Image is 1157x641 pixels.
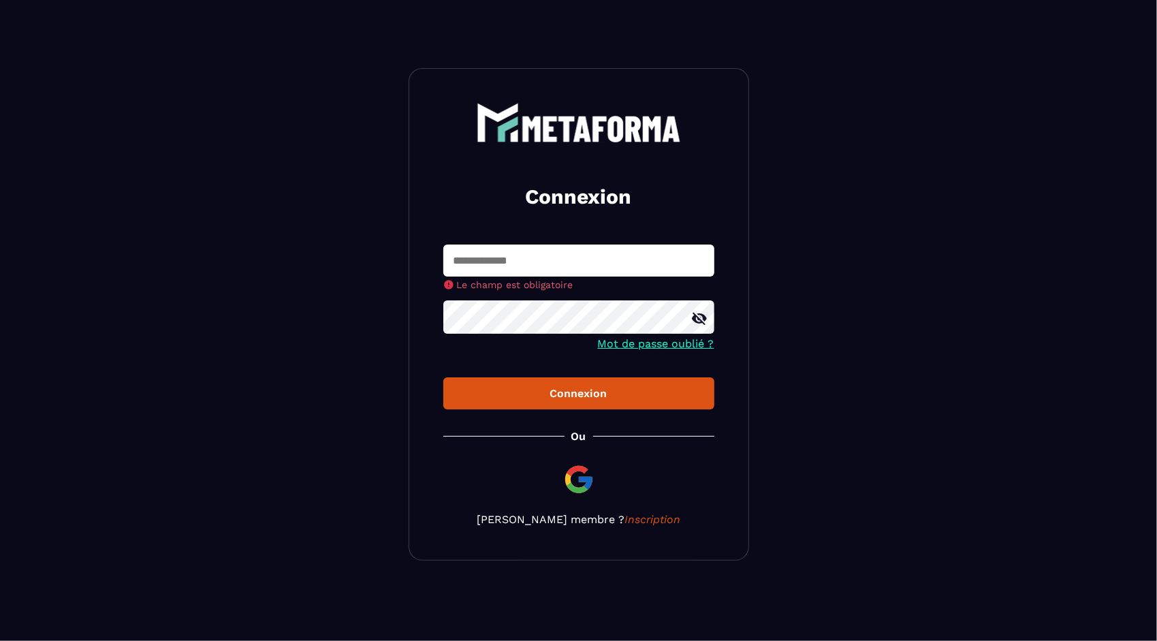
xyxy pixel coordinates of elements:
[454,387,703,400] div: Connexion
[477,103,681,142] img: logo
[457,279,573,290] span: Le champ est obligatoire
[443,377,714,409] button: Connexion
[571,430,586,443] p: Ou
[598,337,714,350] a: Mot de passe oublié ?
[460,183,698,210] h2: Connexion
[443,513,714,526] p: [PERSON_NAME] membre ?
[443,103,714,142] a: logo
[624,513,680,526] a: Inscription
[562,463,595,496] img: google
